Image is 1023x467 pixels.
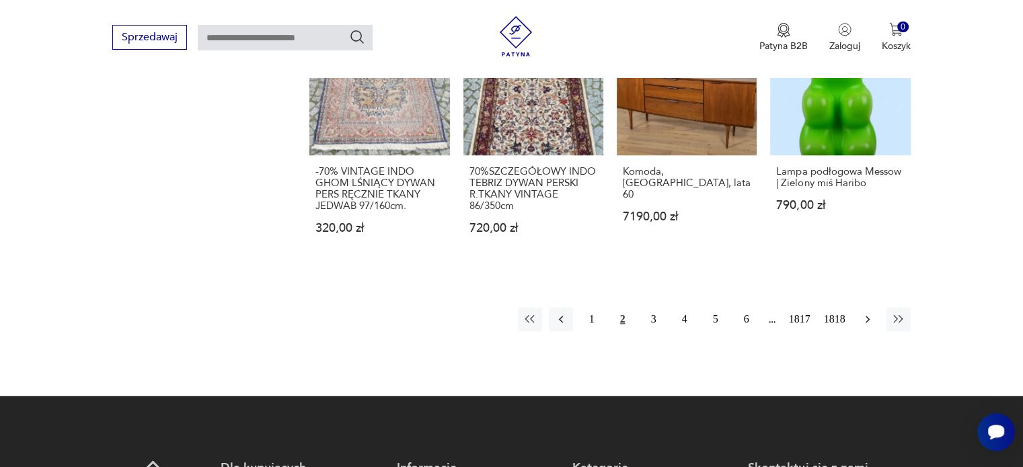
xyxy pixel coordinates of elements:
[642,307,666,331] button: 3
[463,15,603,260] a: 70%SZCZEGÓŁOWY INDO TEBRIZ DYWAN PERSKI R.TKANY VINTAGE 86/350cm70%SZCZEGÓŁOWY INDO TEBRIZ DYWAN ...
[759,40,808,52] p: Patyna B2B
[838,23,851,36] img: Ikonka użytkownika
[829,40,860,52] p: Zaloguj
[611,307,635,331] button: 2
[776,166,904,189] h3: Lampa podłogowa Messow | Zielony miś Haribo
[617,15,757,260] a: Komoda, Wielka Brytania, lata 60Komoda, [GEOGRAPHIC_DATA], lata 607190,00 zł
[704,307,728,331] button: 5
[623,166,751,200] h3: Komoda, [GEOGRAPHIC_DATA], lata 60
[580,307,604,331] button: 1
[897,22,909,33] div: 0
[889,23,903,36] img: Ikona koszyka
[759,23,808,52] a: Ikona medaluPatyna B2B
[882,40,911,52] p: Koszyk
[469,222,597,234] p: 720,00 zł
[777,23,790,38] img: Ikona medalu
[770,15,910,260] a: Lampa podłogowa Messow | Zielony miś HariboLampa podłogowa Messow | Zielony miś Haribo790,00 zł
[977,413,1015,451] iframe: Smartsupp widget button
[829,23,860,52] button: Zaloguj
[786,307,814,331] button: 1817
[496,16,536,56] img: Patyna - sklep z meblami i dekoracjami vintage
[112,34,187,43] a: Sprzedawaj
[349,29,365,45] button: Szukaj
[112,25,187,50] button: Sprzedawaj
[315,166,443,212] h3: -70% VINTAGE INDO GHOM LŚNIĄCY DYWAN PERS RĘCZNIE TKANY JEDWAB 97/160cm.
[315,222,443,234] p: 320,00 zł
[776,200,904,211] p: 790,00 zł
[469,166,597,212] h3: 70%SZCZEGÓŁOWY INDO TEBRIZ DYWAN PERSKI R.TKANY VINTAGE 86/350cm
[759,23,808,52] button: Patyna B2B
[309,15,449,260] a: -70% VINTAGE INDO GHOM LŚNIĄCY DYWAN PERS RĘCZNIE TKANY JEDWAB 97/160cm.-70% VINTAGE INDO GHOM LŚ...
[821,307,849,331] button: 1818
[734,307,759,331] button: 6
[623,211,751,222] p: 7190,00 zł
[882,23,911,52] button: 0Koszyk
[673,307,697,331] button: 4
